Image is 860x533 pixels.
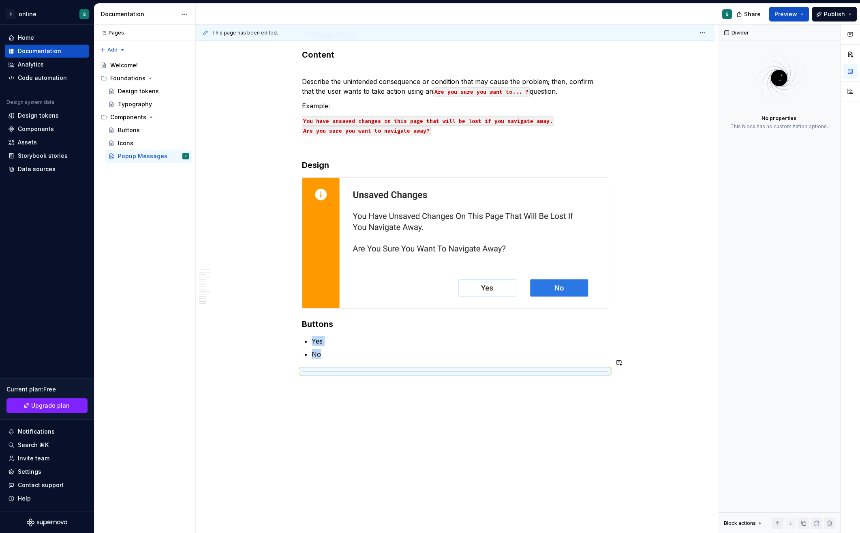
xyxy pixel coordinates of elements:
[312,336,608,346] p: Yes
[724,518,763,529] div: Block actions
[118,100,152,108] div: Typography
[724,520,756,527] div: Block actions
[97,30,124,36] div: Pages
[5,149,89,162] a: Storybook stories
[18,74,67,82] div: Code automation
[6,398,88,413] a: Upgrade plan
[184,152,187,160] div: S
[5,136,89,149] a: Assets
[18,60,44,69] div: Analytics
[105,85,192,98] a: Design tokens
[97,44,128,56] button: Add
[18,47,61,55] div: Documentation
[5,45,89,58] a: Documentation
[302,50,334,60] strong: Content
[762,115,796,122] div: No properties
[118,126,140,134] div: Buttons
[5,425,89,438] button: Notifications
[110,113,146,121] div: Components
[5,452,89,465] a: Invite team
[110,74,145,82] div: Foundations
[302,319,333,329] strong: Buttons
[110,61,138,69] div: Welcome!
[6,9,15,19] div: S
[2,5,92,23] button: SonlineS
[730,123,828,130] div: This block has no customization options.
[433,87,530,97] code: Are you sure you want to... ?
[105,150,192,163] a: Popup MessagesS
[5,492,89,505] button: Help
[118,152,167,160] div: Popup Messages
[107,47,118,53] span: Add
[774,10,797,18] span: Preview
[97,59,192,163] div: Page tree
[302,67,608,96] p: Describe the unintended consequence or condition that may cause the problem; then, confirm that t...
[105,124,192,137] a: Buttons
[18,34,34,42] div: Home
[5,31,89,44] a: Home
[101,10,178,18] div: Documentation
[212,30,278,36] span: This page has been edited.
[105,137,192,150] a: Icons
[105,98,192,111] a: Typography
[769,7,809,21] button: Preview
[18,138,37,146] div: Assets
[118,139,133,147] div: Icons
[97,59,192,72] a: Welcome!
[5,438,89,451] button: Search ⌘K
[97,72,192,85] div: Foundations
[302,101,608,111] p: Example:
[302,178,608,308] img: 9fe08574-ba5a-47a2-8576-7e1a2e899acb.png
[18,112,59,120] div: Design tokens
[812,7,857,21] button: Publish
[18,125,54,133] div: Components
[726,11,729,17] div: S
[19,10,36,18] div: online
[18,441,49,449] div: Search ⌘K
[732,7,766,21] button: Share
[97,111,192,124] div: Components
[302,126,431,135] code: Are you sure you want to navigate away?
[302,116,554,126] code: You have unsaved changes on this page that will be lost if you navigate away.
[18,468,41,476] div: Settings
[18,152,68,160] div: Storybook stories
[312,349,608,359] p: No
[5,163,89,176] a: Data sources
[18,494,31,503] div: Help
[824,10,845,18] span: Publish
[27,518,67,527] svg: Supernova Logo
[31,402,70,410] span: Upgrade plan
[18,165,56,173] div: Data sources
[5,109,89,122] a: Design tokens
[5,58,89,71] a: Analytics
[5,123,89,135] a: Components
[5,465,89,478] a: Settings
[6,385,88,393] div: Current plan : Free
[302,160,329,170] strong: Design
[18,454,49,462] div: Invite team
[18,428,55,436] div: Notifications
[18,481,64,489] div: Contact support
[6,99,54,105] div: Design system data
[83,11,86,17] div: S
[5,479,89,492] button: Contact support
[5,71,89,84] a: Code automation
[118,87,159,95] div: Design tokens
[744,10,761,18] span: Share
